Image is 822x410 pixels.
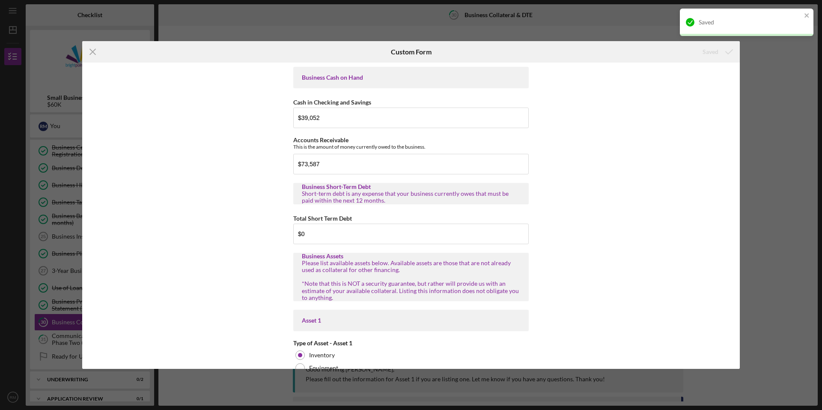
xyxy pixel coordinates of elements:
label: Inventory [309,352,335,359]
div: Short-term debt is any expense that your business currently owes that must be paid within the nex... [302,190,520,204]
div: Asset 1 [302,317,520,324]
div: Saved [703,43,718,60]
label: Accounts Receivable [293,136,348,144]
div: Type of Asset - Asset 1 [293,340,529,347]
div: Business Cash on Hand [302,74,520,81]
div: Saved [699,19,801,26]
div: This is the amount of money currently owed to the business. [293,144,529,150]
label: Total Short Term Debt [293,215,352,222]
h6: Custom Form [391,48,432,56]
div: Business Short-Term Debt [302,183,520,190]
label: Equipment [309,365,338,371]
label: Cash in Checking and Savings [293,99,371,106]
div: Business Assets [302,253,520,260]
button: Saved [694,43,740,60]
button: close [804,12,810,20]
div: Please list available assets below. Available assets are those that are not already used as colla... [302,260,520,301]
